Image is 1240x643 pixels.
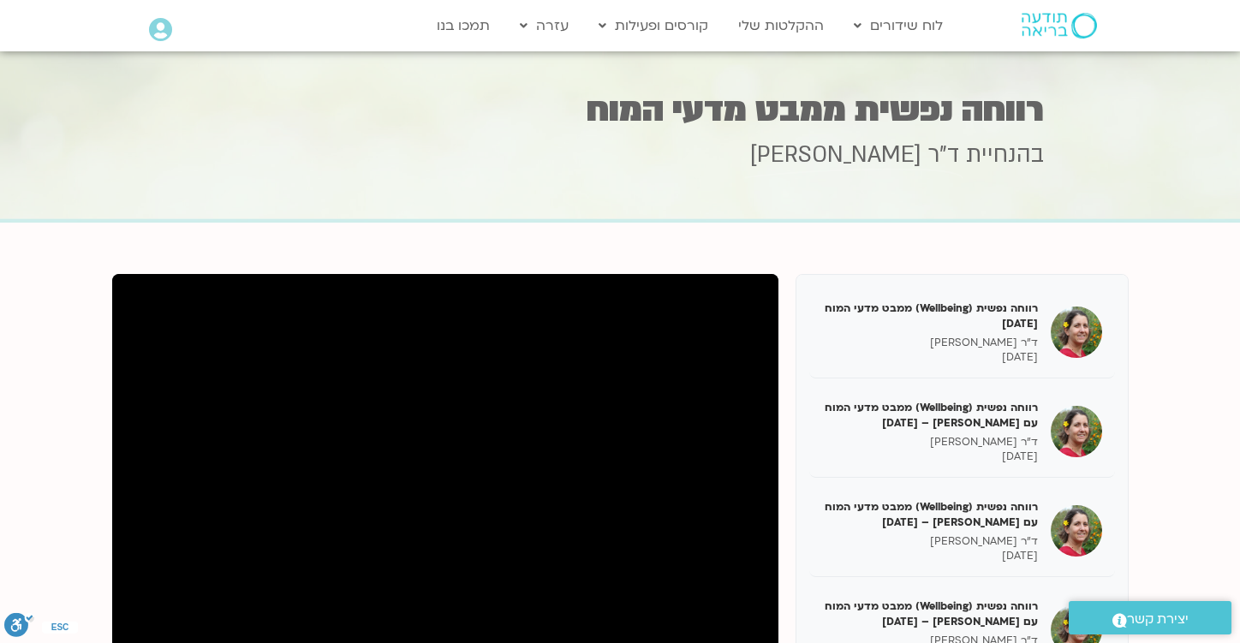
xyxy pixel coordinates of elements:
[1051,406,1102,457] img: רווחה נפשית (Wellbeing) ממבט מדעי המוח עם נועה אלבלדה – 07/02/25
[1051,505,1102,557] img: רווחה נפשית (Wellbeing) ממבט מדעי המוח עם נועה אלבלדה – 14/02/25
[822,534,1038,549] p: ד"ר [PERSON_NAME]
[822,499,1038,530] h5: רווחה נפשית (Wellbeing) ממבט מדעי המוח עם [PERSON_NAME] – [DATE]
[1051,307,1102,358] img: רווחה נפשית (Wellbeing) ממבט מדעי המוח 31/01/25
[428,9,498,42] a: תמכו בנו
[822,400,1038,431] h5: רווחה נפשית (Wellbeing) ממבט מדעי המוח עם [PERSON_NAME] – [DATE]
[966,140,1044,170] span: בהנחיית
[845,9,951,42] a: לוח שידורים
[1127,608,1189,631] span: יצירת קשר
[822,435,1038,450] p: ד"ר [PERSON_NAME]
[511,9,577,42] a: עזרה
[822,450,1038,464] p: [DATE]
[196,93,1044,127] h1: רווחה נפשית ממבט מדעי המוח
[730,9,832,42] a: ההקלטות שלי
[1069,601,1231,634] a: יצירת קשר
[822,301,1038,331] h5: רווחה נפשית (Wellbeing) ממבט מדעי המוח [DATE]
[822,549,1038,563] p: [DATE]
[822,336,1038,350] p: ד"ר [PERSON_NAME]
[822,350,1038,365] p: [DATE]
[822,598,1038,629] h5: רווחה נפשית (Wellbeing) ממבט מדעי המוח עם [PERSON_NAME] – [DATE]
[590,9,717,42] a: קורסים ופעילות
[1022,13,1097,39] img: תודעה בריאה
